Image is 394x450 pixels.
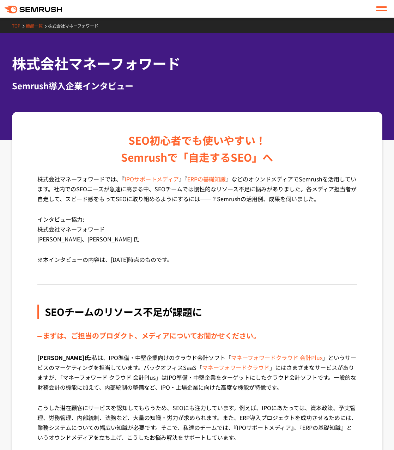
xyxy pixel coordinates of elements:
[125,175,179,183] a: IPOサポートメディア
[231,353,322,362] a: マネーフォワードクラウド 会計Plus
[12,79,382,92] div: Semrush導入企業インタビュー
[202,363,269,372] a: マネーフォワードクラウド
[48,23,104,29] a: 株式会社マネーフォワード
[37,353,92,362] span: [PERSON_NAME]氏:
[37,254,357,275] p: ※本インタビューの内容は、[DATE]時点のものです。
[37,305,357,319] div: SEOチームのリソース不足が課題に
[37,214,357,254] p: インタビュー協力: 株式会社マネーフォワード [PERSON_NAME]、[PERSON_NAME] 氏
[26,23,48,29] a: 機能一覧
[37,353,357,403] p: 私は、IPO準備・中堅企業向けのクラウド会計ソフト「 」というサービスのマーケティングを担当しています。バックオフィスSaaS「 」にはさまざまなサービスがありますが、「マネーフォワード クラウ...
[187,175,226,183] a: ERPの基礎知識
[12,23,26,29] a: TOP
[121,132,273,166] div: SEO初心者でも使いやすい！ Semrushで「自走するSEO」へ
[37,330,357,341] div: まずは、ご担当のプロダクト、メディアについてお聞かせください。
[37,174,357,214] p: 株式会社マネーフォワードでは、『 』『 』などのオウンドメディアでSemrushを活用しています。社内でのSEOニーズが急速に高まる中、SEOチームでは慢性的なリソース不足に悩みがありました。各...
[12,53,382,74] h1: 株式会社マネーフォワード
